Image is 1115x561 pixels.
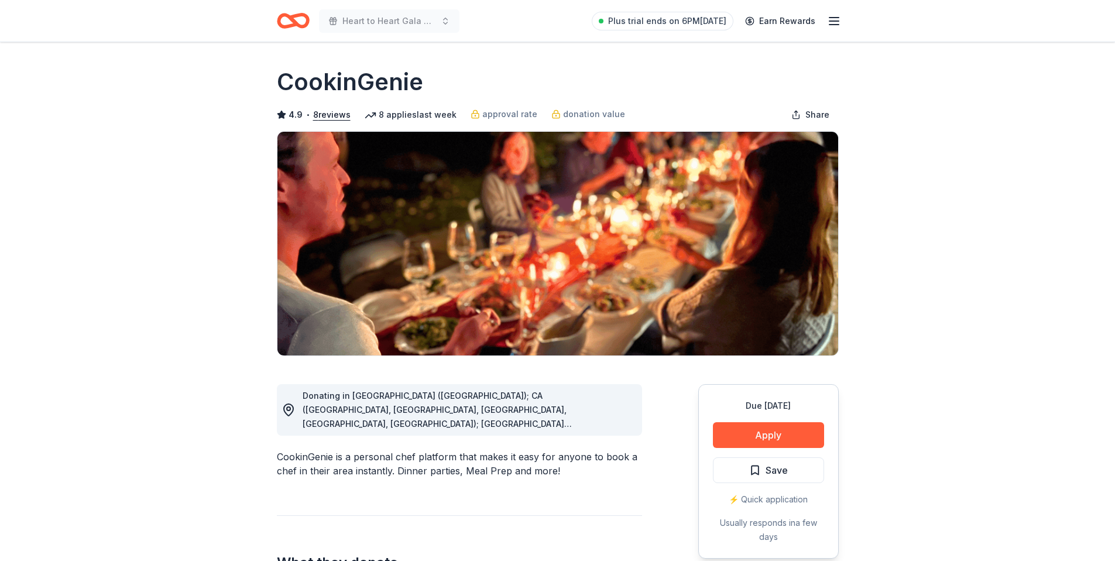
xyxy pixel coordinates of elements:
[766,463,788,478] span: Save
[277,66,423,98] h1: CookinGenie
[365,108,457,122] div: 8 applies last week
[482,107,537,121] span: approval rate
[277,7,310,35] a: Home
[551,107,625,121] a: donation value
[289,108,303,122] span: 4.9
[471,107,537,121] a: approval rate
[313,108,351,122] button: 8reviews
[713,492,824,507] div: ⚡️ Quick application
[608,14,726,28] span: Plus trial ends on 6PM[DATE]
[805,108,829,122] span: Share
[713,399,824,413] div: Due [DATE]
[319,9,459,33] button: Heart to Heart Gala 2026
[713,457,824,483] button: Save
[306,110,310,119] span: •
[782,103,839,126] button: Share
[342,14,436,28] span: Heart to Heart Gala 2026
[713,516,824,544] div: Usually responds in a few days
[592,12,733,30] a: Plus trial ends on 6PM[DATE]
[563,107,625,121] span: donation value
[277,132,838,355] img: Image for CookinGenie
[738,11,822,32] a: Earn Rewards
[713,422,824,448] button: Apply
[277,450,642,478] div: CookinGenie is a personal chef platform that makes it easy for anyone to book a chef in their are...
